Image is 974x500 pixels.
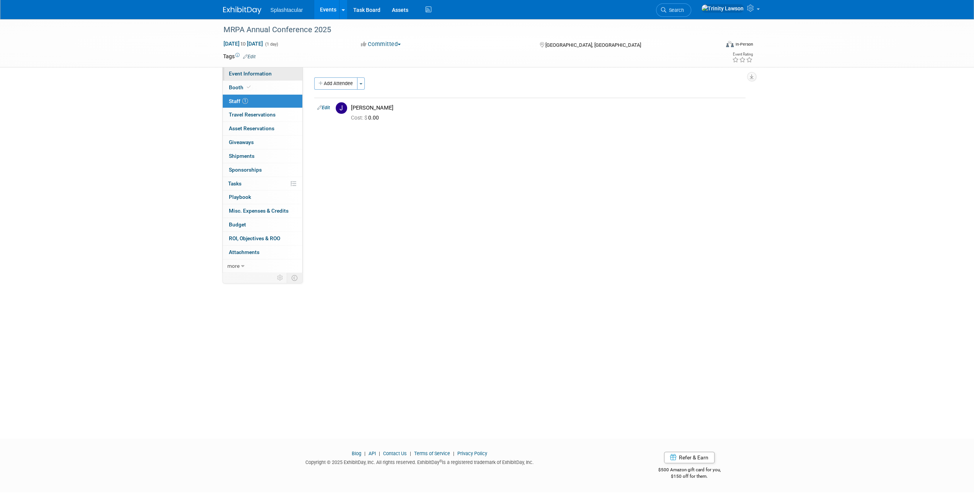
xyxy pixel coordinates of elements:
a: Shipments [223,149,302,163]
span: to [240,41,247,47]
span: [GEOGRAPHIC_DATA], [GEOGRAPHIC_DATA] [545,42,641,48]
img: Trinity Lawson [701,4,744,13]
a: Search [656,3,691,17]
span: 1 [242,98,248,104]
span: Search [666,7,684,13]
span: | [377,451,382,456]
img: ExhibitDay [223,7,261,14]
div: MRPA Annual Conference 2025 [221,23,708,37]
span: | [362,451,367,456]
a: Attachments [223,246,302,259]
img: J.jpg [336,102,347,114]
span: Shipments [229,153,255,159]
span: Event Information [229,70,272,77]
a: Edit [317,105,330,110]
span: Attachments [229,249,259,255]
span: | [408,451,413,456]
span: more [227,263,240,269]
a: Staff1 [223,95,302,108]
a: Contact Us [383,451,407,456]
span: Splashtacular [271,7,303,13]
a: Giveaways [223,136,302,149]
a: API [369,451,376,456]
a: Booth [223,81,302,94]
div: $500 Amazon gift card for you, [628,462,751,479]
a: Refer & Earn [664,452,715,463]
a: Budget [223,218,302,231]
a: Playbook [223,190,302,204]
span: ROI, Objectives & ROO [229,235,280,241]
img: Format-Inperson.png [726,41,734,47]
span: Misc. Expenses & Credits [229,208,289,214]
a: Travel Reservations [223,108,302,121]
span: [DATE] [DATE] [223,40,263,47]
span: Travel Reservations [229,111,276,118]
span: (1 day) [264,42,278,47]
a: Asset Reservations [223,122,302,135]
span: Giveaways [229,139,254,145]
a: Edit [243,54,256,59]
div: Event Format [674,40,753,51]
button: Add Attendee [314,77,357,90]
span: Tasks [228,180,241,187]
a: Blog [352,451,361,456]
a: Tasks [223,177,302,190]
div: Copyright © 2025 ExhibitDay, Inc. All rights reserved. ExhibitDay is a registered trademark of Ex... [223,457,617,466]
td: Personalize Event Tab Strip [274,273,287,283]
div: [PERSON_NAME] [351,104,742,111]
button: Committed [358,40,404,48]
span: Staff [229,98,248,104]
a: Event Information [223,67,302,80]
span: Asset Reservations [229,125,274,131]
a: Terms of Service [414,451,450,456]
span: Budget [229,221,246,228]
a: ROI, Objectives & ROO [223,232,302,245]
div: In-Person [735,41,753,47]
a: Sponsorships [223,163,302,177]
a: Privacy Policy [457,451,487,456]
a: more [223,259,302,273]
td: Toggle Event Tabs [287,273,302,283]
td: Tags [223,52,256,60]
div: Event Rating [732,52,752,56]
span: Booth [229,84,252,90]
span: Sponsorships [229,167,262,173]
i: Booth reservation complete [247,85,251,89]
div: $150 off for them. [628,473,751,480]
span: 0.00 [351,115,382,121]
span: | [451,451,456,456]
span: Cost: $ [351,115,368,121]
span: Playbook [229,194,251,200]
a: Misc. Expenses & Credits [223,204,302,218]
sup: ® [439,459,442,463]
